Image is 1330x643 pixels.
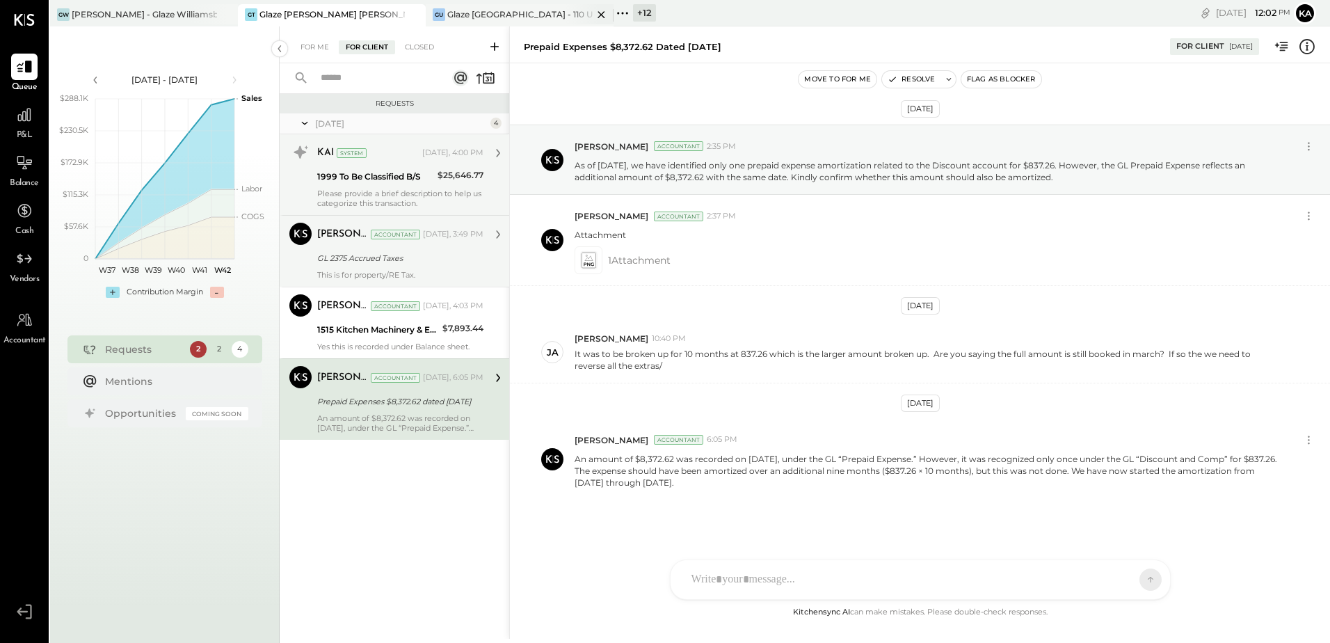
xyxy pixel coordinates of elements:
div: ja [547,346,559,359]
span: [PERSON_NAME] [575,434,648,446]
div: [DATE] [901,395,940,412]
div: Contribution Margin [127,287,203,298]
div: Accountant [654,212,703,221]
span: [PERSON_NAME] [575,210,648,222]
div: For Client [339,40,395,54]
button: Resolve [882,71,940,88]
a: Balance [1,150,48,190]
text: W41 [192,265,207,275]
div: [PERSON_NAME] - Glaze Williamsburg One LLC [72,8,217,20]
span: Cash [15,225,33,238]
a: Cash [1,198,48,238]
span: P&L [17,129,33,142]
div: [DATE], 3:49 PM [423,229,483,240]
div: Requests [287,99,502,109]
span: Vendors [10,273,40,286]
div: GL 2375 Accrued Taxes [317,251,479,265]
p: Attachment [575,229,626,241]
div: For Client [1176,41,1224,52]
span: Queue [12,81,38,94]
div: Opportunities [105,406,179,420]
div: Accountant [371,373,420,383]
div: Requests [105,342,183,356]
button: Move to for me [799,71,876,88]
span: 2:35 PM [707,141,736,152]
div: Accountant [371,301,420,311]
span: 6:05 PM [707,434,737,445]
text: W38 [121,265,138,275]
text: W40 [168,265,185,275]
text: COGS [241,212,264,221]
a: Queue [1,54,48,94]
div: [DATE] [901,297,940,315]
div: 1515 Kitchen Machinery & Equipment [317,323,438,337]
text: $57.6K [64,221,88,231]
div: 4 [232,341,248,358]
text: Labor [241,184,262,193]
span: [PERSON_NAME] [575,333,648,344]
span: 2:37 PM [707,211,736,222]
div: Coming Soon [186,407,248,420]
text: 0 [83,253,88,263]
text: W37 [98,265,115,275]
div: Yes this is recorded under Balance sheet. [317,342,483,351]
div: - [210,287,224,298]
text: W42 [214,265,231,275]
div: Mentions [105,374,241,388]
div: GW [57,8,70,21]
div: Prepaid Expenses $8,372.62 dated [DATE] [317,395,479,408]
div: Accountant [654,435,703,445]
text: $115.3K [63,189,88,199]
text: W39 [144,265,161,275]
span: Balance [10,177,39,190]
button: Ka [1294,2,1316,24]
div: [PERSON_NAME] [317,299,368,313]
div: Glaze [GEOGRAPHIC_DATA] - 110 Uni [447,8,593,20]
p: As of [DATE], we have identified only one prepaid expense amortization related to the Discount ac... [575,159,1282,183]
span: Accountant [3,335,46,347]
div: $25,646.77 [438,168,483,182]
span: 1 Attachment [608,246,671,274]
div: 2 [190,341,207,358]
div: copy link [1199,6,1212,20]
div: [DATE], 4:03 PM [423,301,483,312]
div: 4 [490,118,502,129]
div: + 12 [633,4,656,22]
div: $7,893.44 [442,321,483,335]
div: 1999 To Be Classified B/S [317,170,433,184]
text: $172.9K [61,157,88,167]
div: KAI [317,146,334,160]
div: [DATE], 4:00 PM [422,148,483,159]
p: It was to be broken up for 10 months at 837.26 which is the larger amount broken up. Are you sayi... [575,348,1282,372]
div: An amount of $8,372.62 was recorded on [DATE], under the GL “Prepaid Expense.” However, it was re... [317,413,483,433]
div: For Me [294,40,336,54]
a: Vendors [1,246,48,286]
div: System [337,148,367,158]
div: Accountant [371,230,420,239]
p: An amount of $8,372.62 was recorded on [DATE], under the GL “Prepaid Expense.” However, it was re... [575,453,1282,489]
div: Glaze [PERSON_NAME] [PERSON_NAME] LLC [259,8,405,20]
text: Sales [241,93,262,103]
text: $288.1K [60,93,88,103]
text: $230.5K [59,125,88,135]
div: [DATE] [315,118,487,129]
div: GU [433,8,445,21]
div: [PERSON_NAME] [317,228,368,241]
div: [DATE] - [DATE] [106,74,224,86]
div: 2 [211,341,227,358]
div: Closed [398,40,441,54]
button: Flag as Blocker [961,71,1041,88]
div: [DATE] [901,100,940,118]
div: [PERSON_NAME] [317,371,368,385]
div: Please provide a brief description to help us categorize this transaction. [317,189,483,208]
div: [DATE] [1216,6,1290,19]
div: GT [245,8,257,21]
a: Accountant [1,307,48,347]
div: Accountant [654,141,703,151]
div: [DATE] [1229,42,1253,51]
div: This is for property/RE Tax. [317,270,483,280]
span: 10:40 PM [652,333,686,344]
div: [DATE], 6:05 PM [423,372,483,383]
div: + [106,287,120,298]
span: [PERSON_NAME] [575,141,648,152]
